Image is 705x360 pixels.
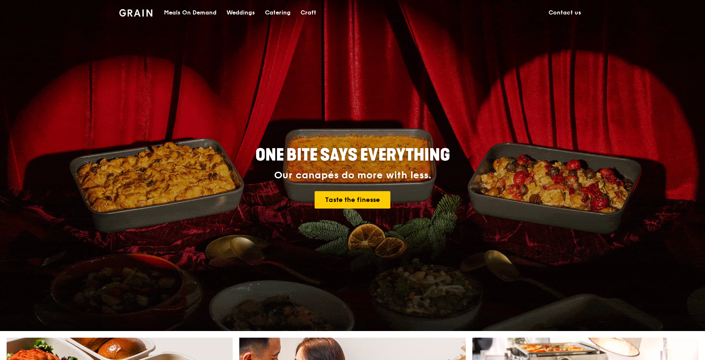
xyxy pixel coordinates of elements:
[119,9,153,17] img: Grain
[226,0,255,25] div: Weddings
[296,0,321,25] a: Craft
[301,0,316,25] div: Craft
[260,0,296,25] a: Catering
[204,170,502,181] div: Our canapés do more with less.
[164,0,217,25] div: Meals On Demand
[544,0,586,25] a: Contact us
[221,0,260,25] a: Weddings
[315,191,390,209] a: Taste the finesse
[265,0,291,25] div: Catering
[255,145,450,165] span: ONE BITE SAYS EVERYTHING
